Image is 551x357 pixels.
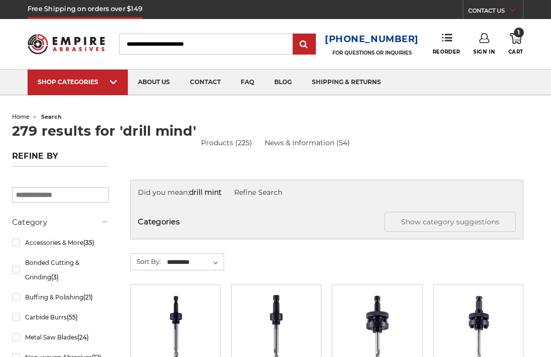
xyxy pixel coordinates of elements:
span: (55) [67,313,78,321]
h5: Refine by [12,151,109,167]
a: Accessories & More(35) [12,234,109,251]
div: SHOP CATEGORIES [38,78,118,86]
h5: Category [12,216,109,228]
a: Reorder [433,33,460,55]
span: Cart [508,49,523,55]
label: Sort By: [131,254,161,269]
span: 1 [514,28,524,38]
button: Show category suggestions [385,212,516,232]
h1: 279 results for 'drill mind' [12,124,539,138]
input: Submit [294,35,314,55]
span: (35) [83,239,94,246]
a: News & Information (54) [265,138,350,148]
span: (24) [77,333,89,341]
a: 1 Cart [508,33,523,55]
span: Sign In [473,49,495,55]
img: Empire Abrasives [28,29,105,60]
p: FOR QUESTIONS OR INQUIRIES [325,50,419,56]
div: Did you mean: [138,187,515,198]
a: Bonded Cutting & Grinding(3) [12,254,109,286]
span: (3) [51,273,59,281]
a: contact [180,70,231,95]
a: faq [231,70,264,95]
select: Sort By: [165,255,224,270]
a: Buffing & Polishing(21) [12,288,109,306]
a: CONTACT US [468,5,523,19]
a: [PHONE_NUMBER] [325,32,419,47]
a: Refine Search [234,188,282,197]
a: Carbide Burrs(55) [12,308,109,326]
a: shipping & returns [302,70,391,95]
a: home [12,113,30,120]
a: blog [264,70,302,95]
a: Metal Saw Blades(24) [12,328,109,346]
span: search [41,113,62,120]
span: Reorder [433,49,460,55]
h5: Categories [138,212,515,232]
strong: drill mint [189,188,222,197]
span: (21) [83,293,93,301]
a: about us [128,70,180,95]
a: Products (225) [201,138,252,148]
